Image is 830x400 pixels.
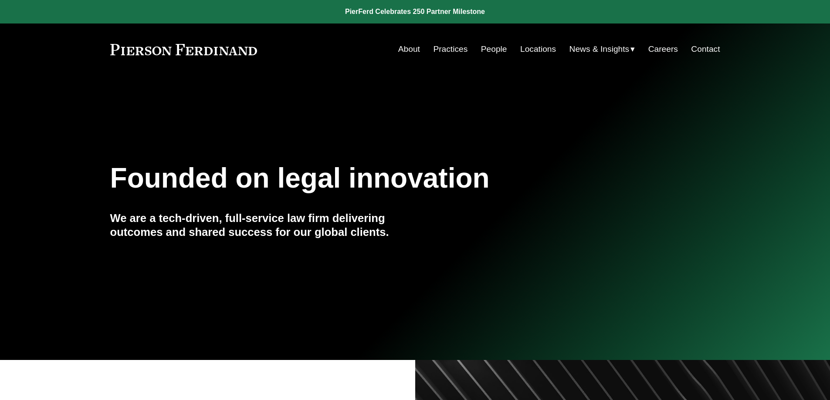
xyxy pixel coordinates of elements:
span: News & Insights [569,42,630,57]
h4: We are a tech-driven, full-service law firm delivering outcomes and shared success for our global... [110,211,415,239]
a: Locations [520,41,556,57]
a: Contact [691,41,720,57]
a: Careers [648,41,678,57]
h1: Founded on legal innovation [110,162,619,194]
a: About [398,41,420,57]
a: People [481,41,507,57]
a: Practices [433,41,468,57]
a: folder dropdown [569,41,635,57]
